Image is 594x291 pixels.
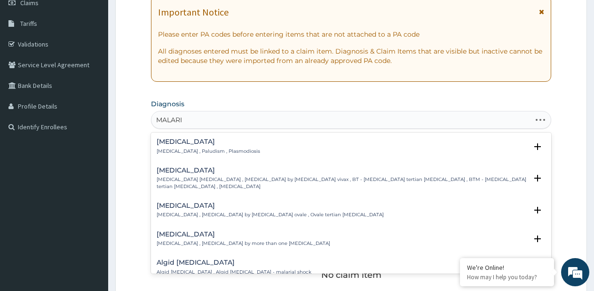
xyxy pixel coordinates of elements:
i: open select status [532,173,543,184]
span: We're online! [55,86,130,181]
h4: [MEDICAL_DATA] [157,202,384,209]
i: open select status [532,141,543,152]
div: Chat with us now [49,53,158,65]
p: Please enter PA codes before entering items that are not attached to a PA code [158,30,544,39]
p: [MEDICAL_DATA] , [MEDICAL_DATA] by [MEDICAL_DATA] ovale , Ovale tertian [MEDICAL_DATA] [157,212,384,218]
span: Tariffs [20,19,37,28]
h4: Algid [MEDICAL_DATA] [157,259,311,266]
i: open select status [532,204,543,216]
p: [MEDICAL_DATA] [MEDICAL_DATA] , [MEDICAL_DATA] by [MEDICAL_DATA] vivax , BT - [MEDICAL_DATA] tert... [157,176,527,190]
p: No claim item [321,270,381,280]
p: [MEDICAL_DATA] , Paludism , Plasmodiosis [157,148,260,155]
p: All diagnoses entered must be linked to a claim item. Diagnosis & Claim Items that are visible bu... [158,47,544,65]
h4: [MEDICAL_DATA] [157,138,260,145]
h4: [MEDICAL_DATA] [157,167,527,174]
i: open select status [532,233,543,244]
p: Algid [MEDICAL_DATA] , Algid [MEDICAL_DATA] - malarial shock [157,269,311,275]
div: We're Online! [467,263,547,272]
p: How may I help you today? [467,273,547,281]
h1: Important Notice [158,7,229,17]
p: [MEDICAL_DATA] , [MEDICAL_DATA] by more than one [MEDICAL_DATA] [157,240,330,247]
div: Minimize live chat window [154,5,177,27]
label: Diagnosis [151,99,184,109]
img: d_794563401_company_1708531726252_794563401 [17,47,38,71]
textarea: Type your message and hit 'Enter' [5,192,179,225]
h4: [MEDICAL_DATA] [157,231,330,238]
